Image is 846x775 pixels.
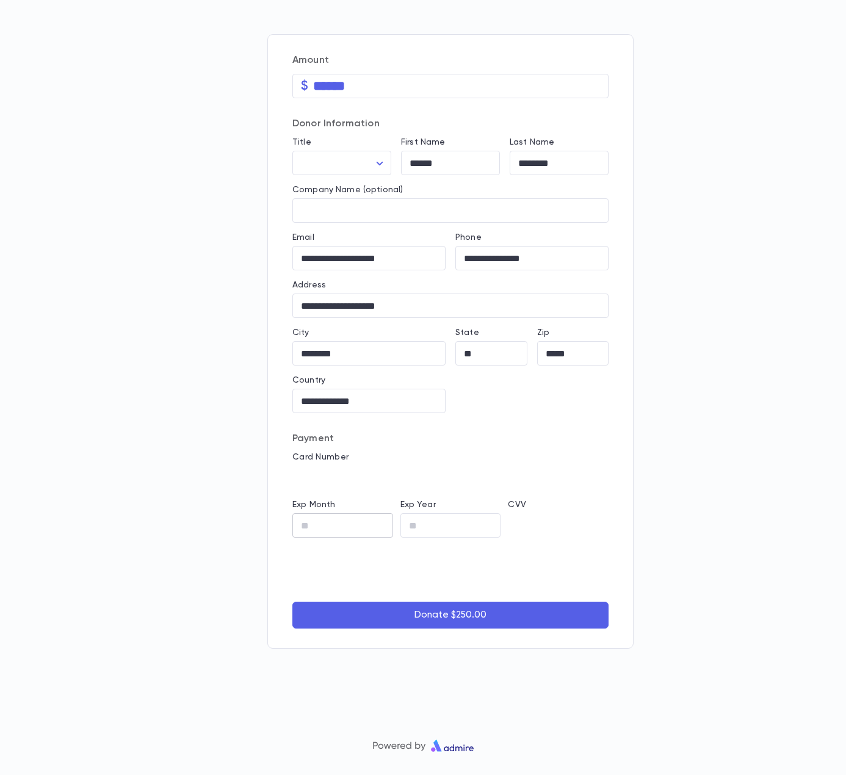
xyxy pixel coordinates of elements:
label: Company Name (optional) [292,185,403,195]
iframe: card [292,466,609,490]
label: Phone [455,232,482,242]
label: Zip [537,328,549,337]
p: Amount [292,54,609,67]
label: State [455,328,479,337]
label: Email [292,232,314,242]
button: Donate $250.00 [292,602,609,629]
iframe: cvv [508,513,609,538]
label: First Name [401,137,445,147]
p: Payment [292,433,609,445]
p: Card Number [292,452,609,462]
p: $ [301,80,308,92]
p: Donor Information [292,118,609,130]
p: CVV [508,500,609,510]
label: City [292,328,309,337]
label: Exp Year [400,500,436,510]
label: Country [292,375,325,385]
label: Last Name [510,137,554,147]
div: ​ [292,151,391,175]
label: Address [292,280,326,290]
label: Title [292,137,311,147]
label: Exp Month [292,500,335,510]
